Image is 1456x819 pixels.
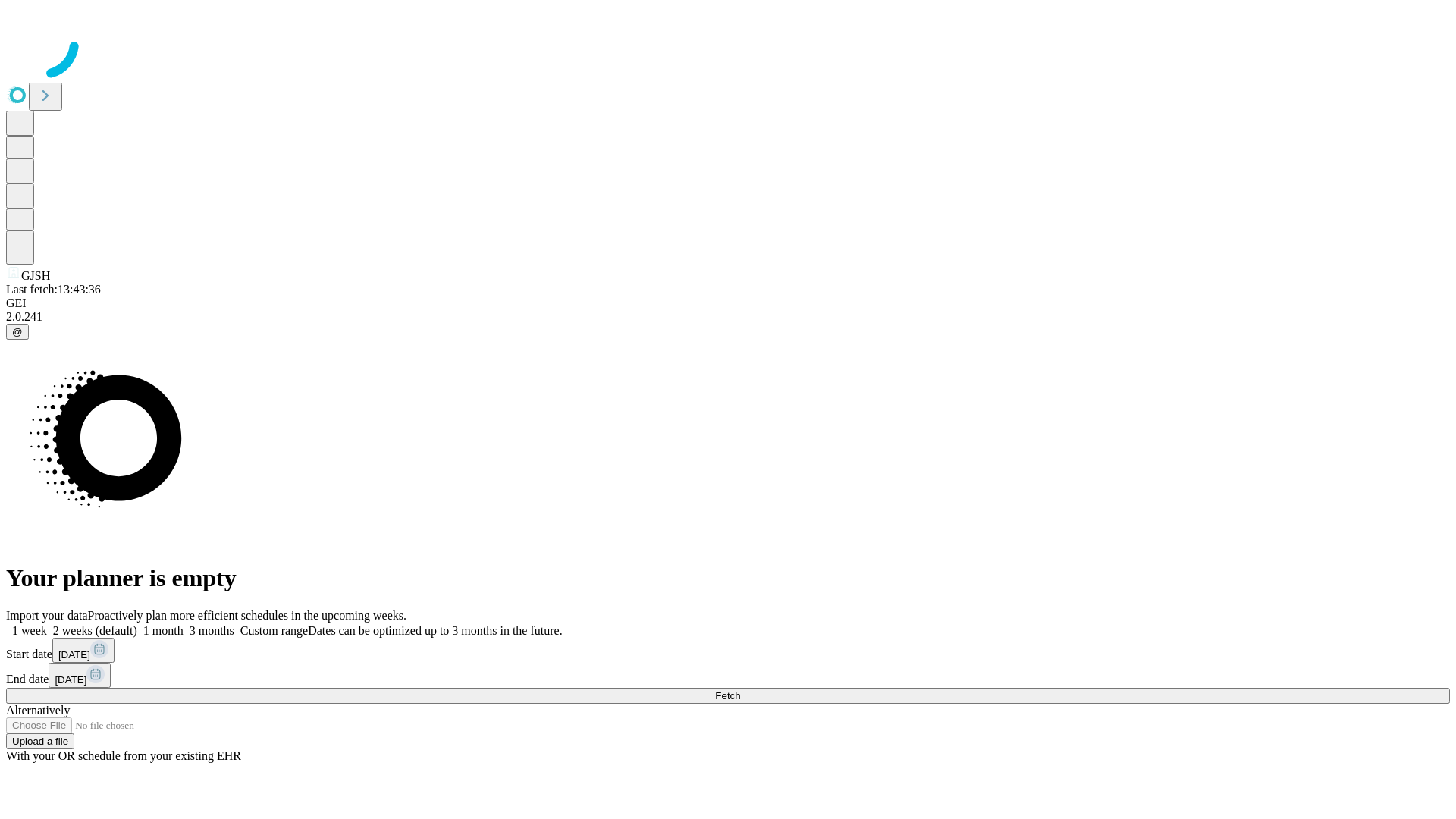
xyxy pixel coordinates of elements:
[6,733,74,749] button: Upload a file
[6,297,1450,310] div: GEI
[58,649,90,661] span: [DATE]
[308,624,562,637] span: Dates can be optimized up to 3 months in the future.
[6,638,1450,663] div: Start date
[6,609,88,622] span: Import your data
[6,283,101,296] span: Last fetch: 13:43:36
[715,690,740,701] span: Fetch
[53,624,137,637] span: 2 weeks (default)
[240,624,308,637] span: Custom range
[190,624,234,637] span: 3 months
[6,663,1450,688] div: End date
[6,310,1450,324] div: 2.0.241
[88,609,406,622] span: Proactively plan more efficient schedules in the upcoming weeks.
[49,663,111,688] button: [DATE]
[6,688,1450,704] button: Fetch
[55,674,86,686] span: [DATE]
[6,704,70,717] span: Alternatively
[52,638,115,663] button: [DATE]
[6,564,1450,592] h1: Your planner is empty
[6,749,241,762] span: With your OR schedule from your existing EHR
[6,324,29,340] button: @
[143,624,184,637] span: 1 month
[21,269,50,282] span: GJSH
[12,624,47,637] span: 1 week
[12,326,23,337] span: @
